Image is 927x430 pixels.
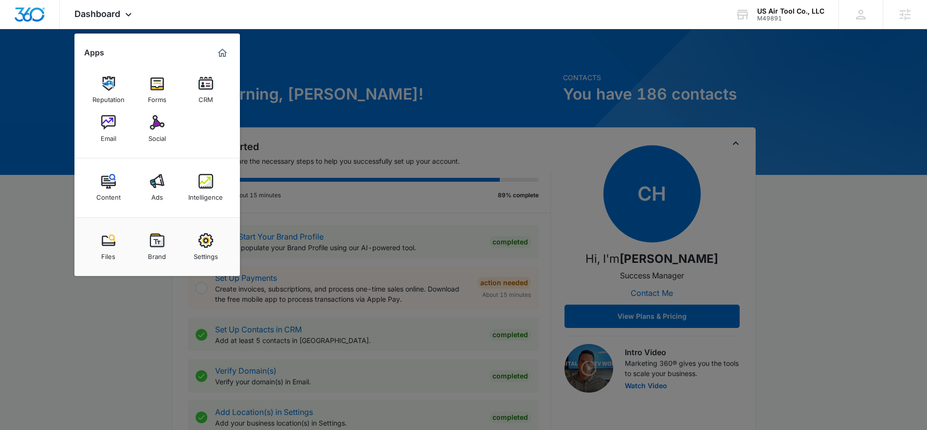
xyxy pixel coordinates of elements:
[96,189,121,201] div: Content
[101,130,116,142] div: Email
[148,248,166,260] div: Brand
[148,91,166,103] div: Forms
[188,189,223,201] div: Intelligence
[139,71,176,108] a: Forms
[84,48,104,57] h2: Apps
[199,91,213,103] div: CRM
[187,228,224,265] a: Settings
[92,91,125,103] div: Reputation
[74,9,120,19] span: Dashboard
[215,45,230,61] a: Marketing 360® Dashboard
[90,110,127,147] a: Email
[90,228,127,265] a: Files
[757,7,824,15] div: account name
[101,248,115,260] div: Files
[757,15,824,22] div: account id
[139,110,176,147] a: Social
[187,71,224,108] a: CRM
[151,189,163,201] div: Ads
[194,248,218,260] div: Settings
[187,169,224,206] a: Intelligence
[139,228,176,265] a: Brand
[148,130,166,142] div: Social
[90,169,127,206] a: Content
[139,169,176,206] a: Ads
[90,71,127,108] a: Reputation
